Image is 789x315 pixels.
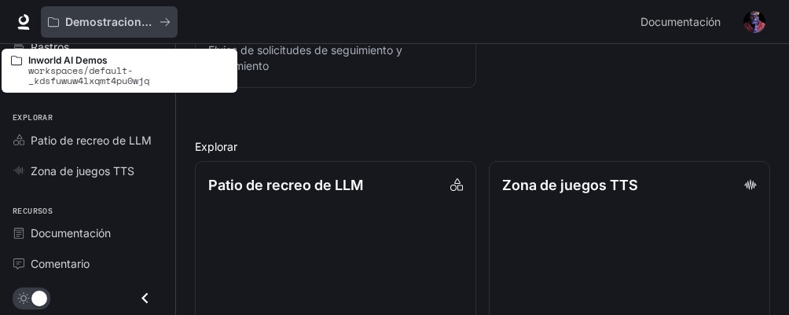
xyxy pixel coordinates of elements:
[127,282,163,314] button: Cerrar cajón
[640,15,721,28] font: Documentación
[6,126,169,154] a: Patio de recreo de LLM
[208,177,363,193] font: Patio de recreo de LLM
[31,164,134,178] font: Zona de juegos TTS
[28,55,228,65] p: Inworld AI Demos
[195,140,237,153] font: Explorar
[13,112,53,123] font: Explorar
[6,219,169,247] a: Documentación
[502,177,638,193] font: Zona de juegos TTS
[31,134,152,147] font: Patio de recreo de LLM
[6,250,169,277] a: Comentario
[31,226,111,240] font: Documentación
[65,15,255,28] font: Demostraciones de IA en el mundo
[634,6,732,38] a: Documentación
[739,6,770,38] button: Avatar de usuario
[6,157,169,185] a: Zona de juegos TTS
[743,11,765,33] img: Avatar de usuario
[41,6,178,38] button: Todos los espacios de trabajo
[31,257,90,270] font: Comentario
[13,206,53,216] font: Recursos
[31,289,47,306] span: Alternar modo oscuro
[28,65,228,86] p: workspaces/default-_kdsfuwuw4lxqmt4pu0wjq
